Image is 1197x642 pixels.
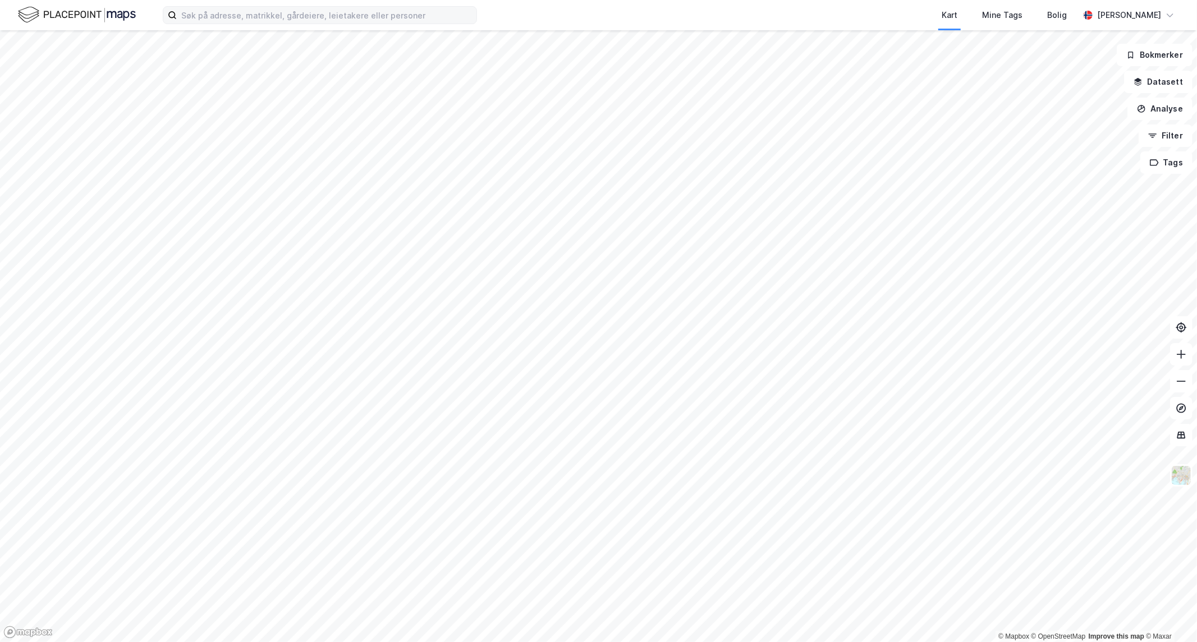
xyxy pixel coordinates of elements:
[1097,8,1161,22] div: [PERSON_NAME]
[1127,98,1193,120] button: Analyse
[1031,632,1086,640] a: OpenStreetMap
[1089,632,1144,640] a: Improve this map
[1124,71,1193,93] button: Datasett
[3,626,53,639] a: Mapbox homepage
[1141,588,1197,642] div: Kontrollprogram for chat
[1171,465,1192,486] img: Z
[1140,151,1193,174] button: Tags
[18,5,136,25] img: logo.f888ab2527a4732fd821a326f86c7f29.svg
[177,7,476,24] input: Søk på adresse, matrikkel, gårdeiere, leietakere eller personer
[1047,8,1067,22] div: Bolig
[982,8,1022,22] div: Mine Tags
[1139,124,1193,147] button: Filter
[942,8,957,22] div: Kart
[1141,588,1197,642] iframe: Chat Widget
[1117,44,1193,66] button: Bokmerker
[998,632,1029,640] a: Mapbox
